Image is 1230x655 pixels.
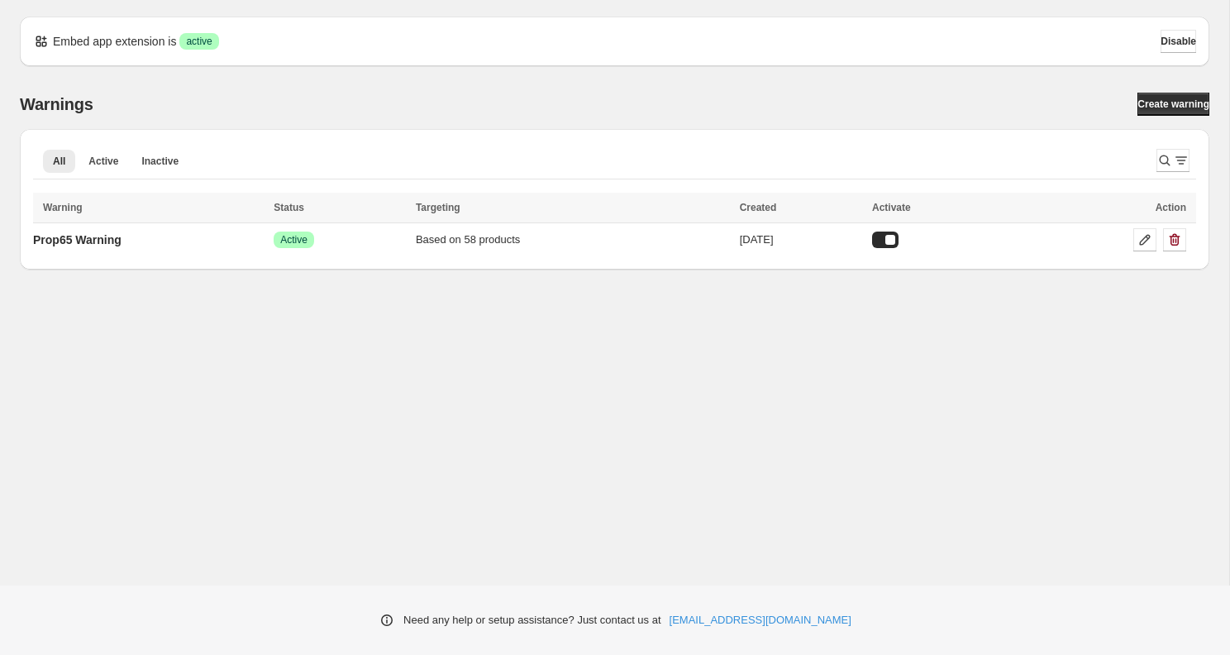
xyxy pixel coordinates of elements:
[872,202,911,213] span: Activate
[416,232,730,248] div: Based on 58 products
[53,33,176,50] p: Embed app extension is
[186,35,212,48] span: active
[280,233,307,246] span: Active
[33,232,122,248] p: Prop65 Warning
[740,202,777,213] span: Created
[740,232,862,248] div: [DATE]
[416,202,460,213] span: Targeting
[1137,93,1209,116] a: Create warning
[1156,202,1186,213] span: Action
[274,202,304,213] span: Status
[88,155,118,168] span: Active
[33,227,122,253] a: Prop65 Warning
[20,94,93,114] h2: Warnings
[1161,30,1196,53] button: Disable
[43,202,83,213] span: Warning
[53,155,65,168] span: All
[1161,35,1196,48] span: Disable
[141,155,179,168] span: Inactive
[1156,149,1189,172] button: Search and filter results
[1137,98,1209,111] span: Create warning
[670,612,851,629] a: [EMAIL_ADDRESS][DOMAIN_NAME]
